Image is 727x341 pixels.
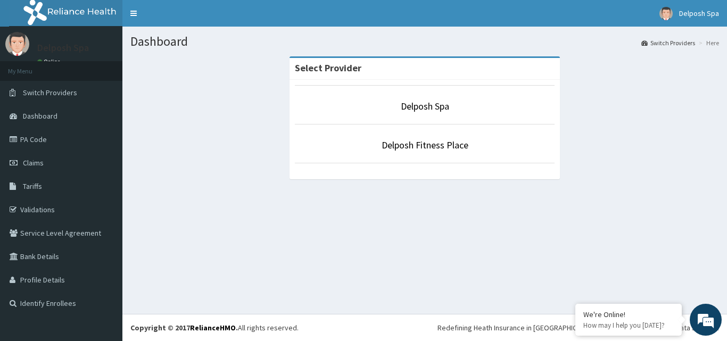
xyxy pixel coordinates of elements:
div: We're Online! [583,310,674,319]
a: RelianceHMO [190,323,236,332]
a: Switch Providers [641,38,695,47]
a: Online [37,58,63,65]
strong: Select Provider [295,62,361,74]
a: Delposh Spa [401,100,449,112]
footer: All rights reserved. [122,314,727,341]
span: Tariffs [23,181,42,191]
h1: Dashboard [130,35,719,48]
p: Delposh Spa [37,43,89,53]
strong: Copyright © 2017 . [130,323,238,332]
img: User Image [659,7,673,20]
div: Redefining Heath Insurance in [GEOGRAPHIC_DATA] using Telemedicine and Data Science! [437,322,719,333]
a: Delposh Fitness Place [382,139,468,151]
span: Delposh Spa [679,9,719,18]
span: Dashboard [23,111,57,121]
img: User Image [5,32,29,56]
span: Claims [23,158,44,168]
li: Here [696,38,719,47]
p: How may I help you today? [583,321,674,330]
span: Switch Providers [23,88,77,97]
